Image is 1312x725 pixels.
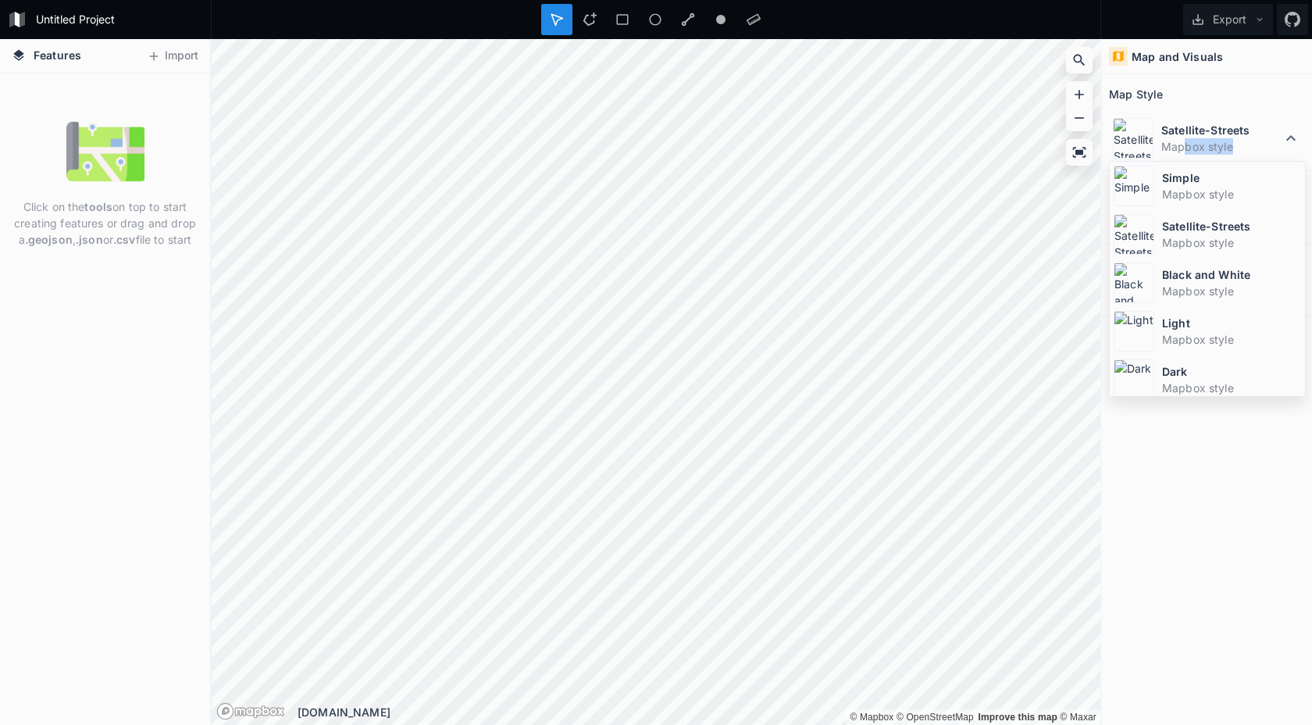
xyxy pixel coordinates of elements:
[1162,186,1301,202] dd: Mapbox style
[1162,283,1301,299] dd: Mapbox style
[1114,262,1154,303] img: Black and White
[1161,138,1282,155] dd: Mapbox style
[1113,118,1153,159] img: Satellite-Streets
[113,233,136,246] strong: .csv
[1162,266,1301,283] dt: Black and White
[1161,122,1282,138] dt: Satellite-Streets
[850,712,893,723] a: Mapbox
[1162,218,1301,234] dt: Satellite-Streets
[1114,311,1154,352] img: Light
[1162,234,1301,251] dd: Mapbox style
[76,233,103,246] strong: .json
[84,200,112,213] strong: tools
[1114,214,1154,255] img: Satellite-Streets
[12,198,198,248] p: Click on the on top to start creating features or drag and drop a , or file to start
[1162,315,1301,331] dt: Light
[1183,4,1273,35] button: Export
[34,47,81,63] span: Features
[1162,331,1301,348] dd: Mapbox style
[1114,359,1154,400] img: Dark
[978,712,1057,723] a: Map feedback
[66,112,144,191] img: empty
[298,704,1100,720] div: [DOMAIN_NAME]
[1162,363,1301,380] dt: Dark
[897,712,974,723] a: OpenStreetMap
[1162,380,1301,396] dd: Mapbox style
[1109,82,1163,106] h2: Map Style
[25,233,73,246] strong: .geojson
[139,44,206,69] button: Import
[216,702,285,720] a: Mapbox logo
[1132,48,1223,65] h4: Map and Visuals
[1162,170,1301,186] dt: Simple
[1114,166,1154,206] img: Simple
[1061,712,1097,723] a: Maxar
